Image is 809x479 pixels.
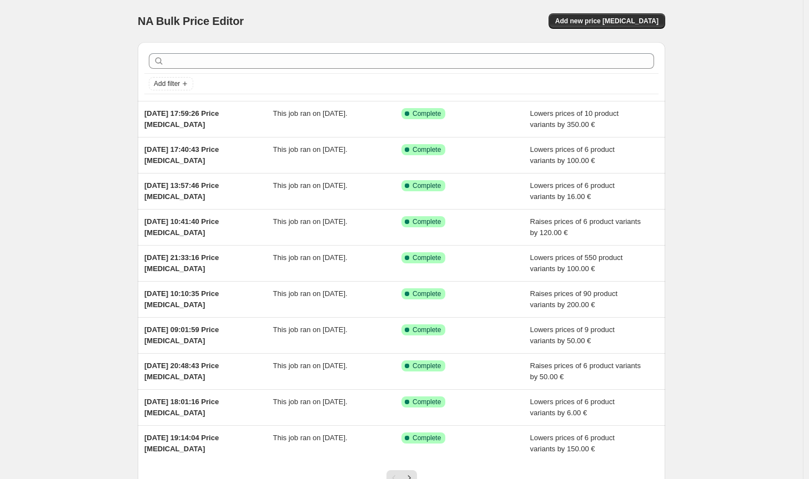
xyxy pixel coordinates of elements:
[149,77,193,90] button: Add filter
[530,217,641,237] span: Raises prices of 6 product variants by 120.00 €
[530,145,615,165] span: Lowers prices of 6 product variants by 100.00 €
[530,109,619,129] span: Lowers prices of 10 product variants by 350.00 €
[555,17,659,26] span: Add new price [MEDICAL_DATA]
[413,145,441,154] span: Complete
[273,253,348,262] span: This job ran on [DATE].
[530,325,615,345] span: Lowers prices of 9 product variants by 50.00 €
[413,181,441,190] span: Complete
[413,434,441,442] span: Complete
[273,181,348,190] span: This job ran on [DATE].
[273,361,348,370] span: This job ran on [DATE].
[273,325,348,334] span: This job ran on [DATE].
[138,15,244,27] span: NA Bulk Price Editor
[530,289,618,309] span: Raises prices of 90 product variants by 200.00 €
[413,253,441,262] span: Complete
[273,434,348,442] span: This job ran on [DATE].
[273,217,348,226] span: This job ran on [DATE].
[413,361,441,370] span: Complete
[530,253,623,273] span: Lowers prices of 550 product variants by 100.00 €
[144,434,219,453] span: [DATE] 19:14:04 Price [MEDICAL_DATA]
[144,361,219,381] span: [DATE] 20:48:43 Price [MEDICAL_DATA]
[413,325,441,334] span: Complete
[273,398,348,406] span: This job ran on [DATE].
[144,398,219,417] span: [DATE] 18:01:16 Price [MEDICAL_DATA]
[144,325,219,345] span: [DATE] 09:01:59 Price [MEDICAL_DATA]
[144,253,219,273] span: [DATE] 21:33:16 Price [MEDICAL_DATA]
[144,109,219,129] span: [DATE] 17:59:26 Price [MEDICAL_DATA]
[413,398,441,406] span: Complete
[530,361,641,381] span: Raises prices of 6 product variants by 50.00 €
[154,79,180,88] span: Add filter
[273,145,348,154] span: This job ran on [DATE].
[144,181,219,201] span: [DATE] 13:57:46 Price [MEDICAL_DATA]
[144,217,219,237] span: [DATE] 10:41:40 Price [MEDICAL_DATA]
[273,109,348,118] span: This job ran on [DATE].
[549,13,665,29] button: Add new price [MEDICAL_DATA]
[144,289,219,309] span: [DATE] 10:10:35 Price [MEDICAL_DATA]
[273,289,348,298] span: This job ran on [DATE].
[413,217,441,226] span: Complete
[530,181,615,201] span: Lowers prices of 6 product variants by 16.00 €
[530,398,615,417] span: Lowers prices of 6 product variants by 6.00 €
[144,145,219,165] span: [DATE] 17:40:43 Price [MEDICAL_DATA]
[413,109,441,118] span: Complete
[413,289,441,298] span: Complete
[530,434,615,453] span: Lowers prices of 6 product variants by 150.00 €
